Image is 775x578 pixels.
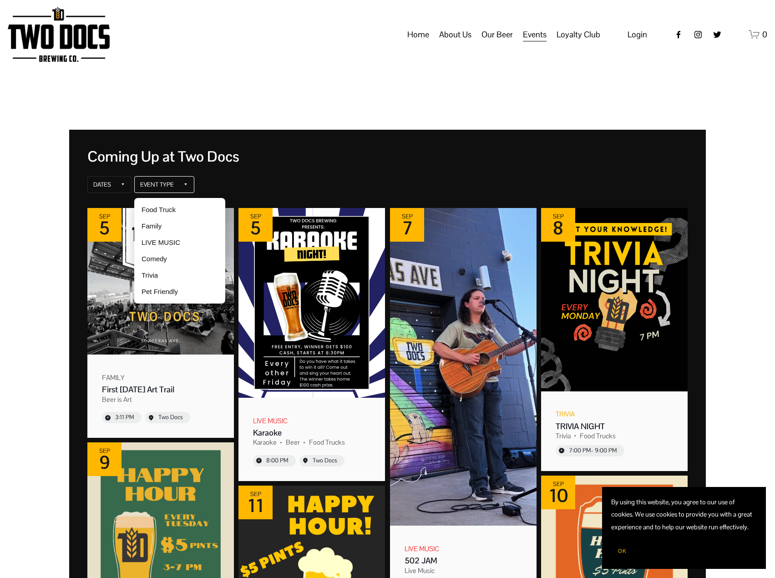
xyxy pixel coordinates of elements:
[87,208,122,242] div: Event date: September 05
[247,491,263,497] div: Sep
[405,544,439,553] div: Event category
[674,30,683,39] a: Facebook
[102,384,219,395] div: Event name
[407,26,429,43] a: Home
[569,447,617,455] div: Start time: 7:00 PM, end time: 9:00 PM
[618,548,626,555] span: OK
[713,30,722,39] a: twitter-unauth
[253,438,277,447] div: Karaoke
[253,416,288,426] div: Event category
[87,208,234,355] img: Picture for 'First Friday Art Trail' event
[253,427,370,438] div: Event name
[96,454,112,471] div: 9
[266,457,289,465] div: Event time: 8:00 PM
[134,234,225,251] div: LIVE MUSIC
[556,421,673,431] div: Event name
[158,414,183,421] div: Event location
[694,30,703,39] a: instagram-unauth
[399,220,415,236] div: 7
[140,181,174,188] div: Event Type
[439,26,471,43] a: folder dropdown
[580,431,616,441] div: Food Trucks
[548,487,567,504] div: 10
[405,566,522,575] div: Event tags
[87,442,122,476] div: Event date: September 09
[762,29,767,40] span: 0
[550,213,566,220] div: Sep
[96,448,112,454] div: Sep
[602,487,766,569] section: Cookie banner
[247,497,263,514] div: 11
[628,27,647,42] a: Login
[556,431,571,441] div: Trivia
[93,181,111,188] div: Dates
[286,438,300,447] div: Beer
[556,410,575,419] div: Event category
[539,206,690,473] div: Event: TRIVIA NIGHT
[541,208,688,391] img: Picture for 'TRIVIA NIGHT' event
[557,27,600,42] span: Loyalty Club
[238,208,385,398] img: Picture for 'Karaoke' event
[87,148,688,165] div: Coming Up at Two Docs
[102,395,219,404] div: Event tags
[238,486,273,519] div: Event date: September 11
[102,395,132,404] div: Beer is Art
[541,208,575,242] div: Event date: September 08
[390,208,537,526] img: Picture for '502 JAM' event
[96,220,112,236] div: 5
[134,202,225,218] div: Food Truck
[628,29,647,40] span: Login
[611,543,633,560] button: OK
[405,566,435,575] div: Live Music
[439,27,471,42] span: About Us
[248,220,263,236] div: 5
[253,438,370,447] div: Event tags
[134,284,225,300] div: Pet Friendly
[557,26,600,43] a: folder dropdown
[550,220,566,236] div: 8
[248,213,263,220] div: Sep
[313,457,337,465] div: Event location
[541,476,575,509] div: Event date: September 10
[523,27,547,42] span: Events
[749,29,767,40] a: 0 items in cart
[523,26,547,43] a: folder dropdown
[8,7,110,62] img: Two Docs Brewing Co.
[405,555,522,566] div: Event name
[556,431,673,441] div: Event tags
[96,213,112,220] div: Sep
[309,438,345,447] div: Food Trucks
[115,414,134,421] div: Event time: 3:11 PM
[238,208,273,242] div: Event date: September 05
[85,206,236,440] div: Event: First Friday Art Trail
[481,26,513,43] a: folder dropdown
[134,267,225,284] div: Trivia
[236,206,387,483] div: Event: Karaoke
[134,218,225,234] div: Family
[611,496,757,533] p: By using this website, you agree to our use of cookies. We use cookies to provide you with a grea...
[399,213,415,220] div: Sep
[481,27,513,42] span: Our Beer
[134,251,225,267] div: Comedy
[102,373,125,382] div: Event category
[548,481,567,487] div: Sep
[390,208,424,242] div: Event date: September 07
